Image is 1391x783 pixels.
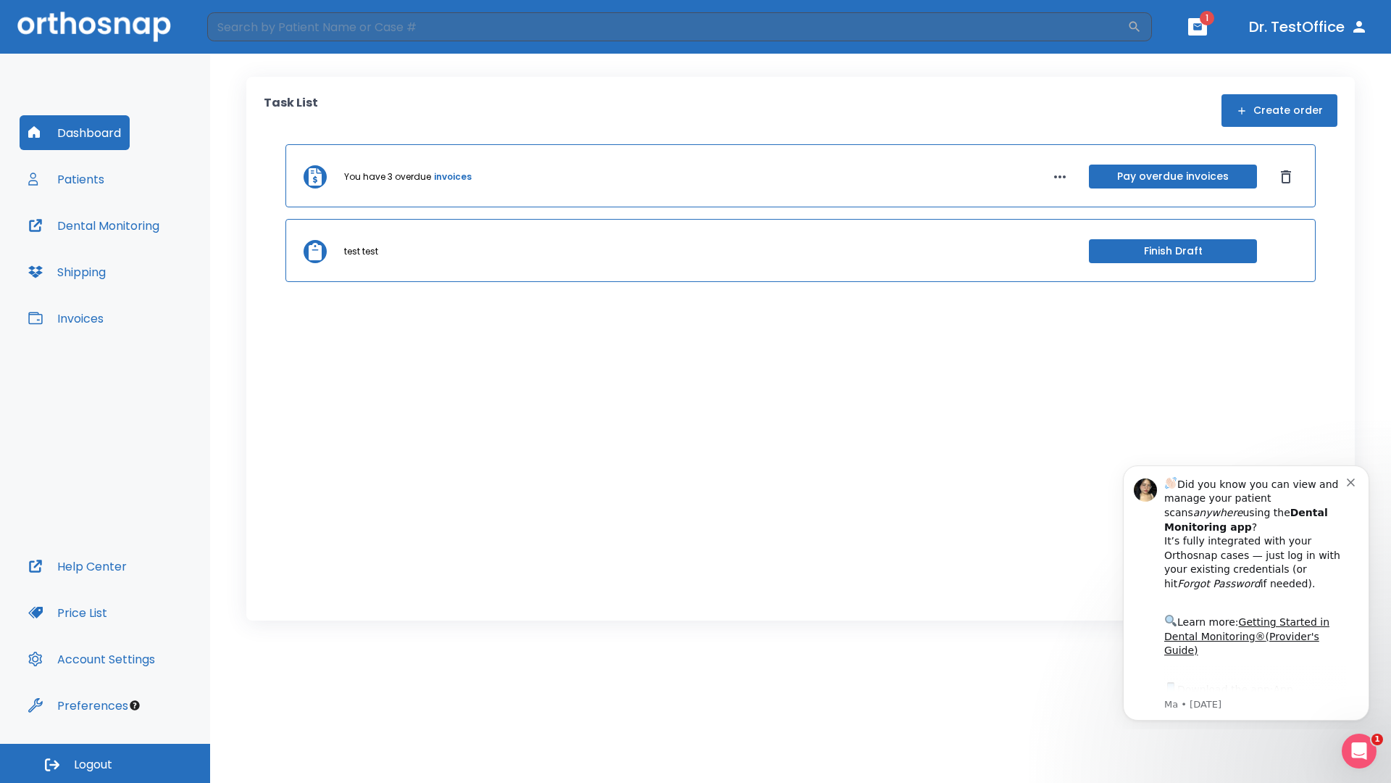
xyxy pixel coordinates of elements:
[1221,94,1337,127] button: Create order
[1200,11,1214,25] span: 1
[20,162,113,196] button: Patients
[1089,239,1257,263] button: Finish Draft
[20,115,130,150] button: Dashboard
[63,246,246,259] p: Message from Ma, sent 7w ago
[20,595,116,630] button: Price List
[1243,14,1374,40] button: Dr. TestOffice
[344,245,378,258] p: test test
[246,22,257,34] button: Dismiss notification
[128,699,141,712] div: Tooltip anchor
[20,208,168,243] button: Dental Monitoring
[264,94,318,127] p: Task List
[20,549,135,584] button: Help Center
[1101,452,1391,729] iframe: Intercom notifications message
[63,228,246,302] div: Download the app: | ​ Let us know if you need help getting started!
[434,170,472,183] a: invoices
[1089,165,1257,188] button: Pay overdue invoices
[74,757,112,773] span: Logout
[1274,165,1298,188] button: Dismiss
[20,642,164,676] button: Account Settings
[344,170,431,183] p: You have 3 overdue
[20,688,137,723] button: Preferences
[20,301,112,336] button: Invoices
[1371,734,1383,745] span: 1
[20,254,114,289] button: Shipping
[63,231,192,257] a: App Store
[207,12,1127,41] input: Search by Patient Name or Case #
[17,12,171,41] img: Orthosnap
[1342,734,1377,768] iframe: Intercom live chat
